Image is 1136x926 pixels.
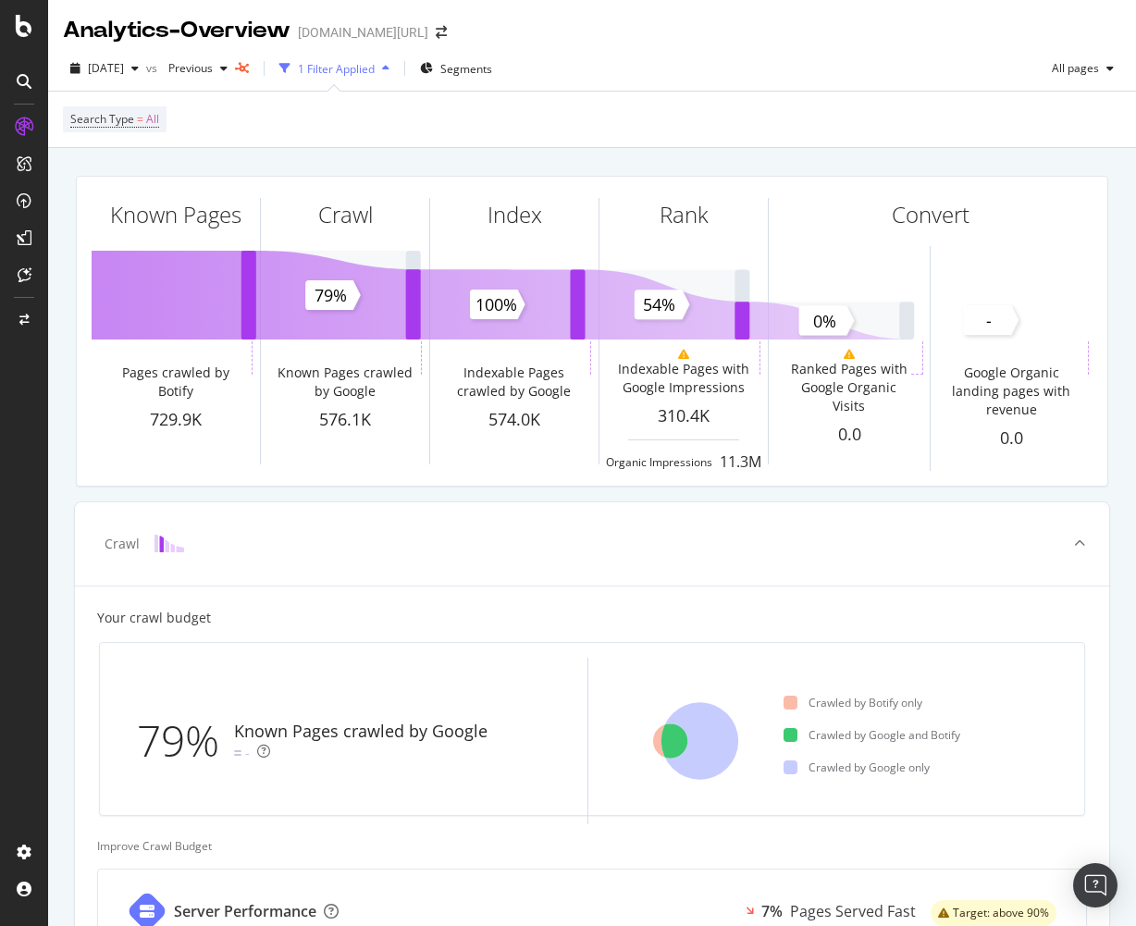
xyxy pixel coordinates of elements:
div: Crawl [105,535,140,553]
div: Index [488,199,542,230]
div: 7% [761,901,783,922]
div: arrow-right-arrow-left [436,26,447,39]
div: [DOMAIN_NAME][URL] [298,23,428,42]
img: block-icon [154,535,184,552]
span: Target: above 90% [953,907,1049,919]
div: 1 Filter Applied [298,61,375,77]
span: vs [146,60,161,76]
div: Crawl [318,199,373,230]
img: Equal [234,750,241,756]
button: All pages [1044,54,1121,83]
span: Search Type [70,111,134,127]
div: 729.9K [92,408,260,432]
div: Indexable Pages with Google Impressions [611,360,756,397]
div: Pages crawled by Botify [103,364,248,401]
div: 574.0K [430,408,599,432]
span: 2025 Aug. 24th [88,60,124,76]
div: Server Performance [174,901,316,922]
div: - [245,744,250,762]
div: 576.1K [261,408,429,432]
div: Your crawl budget [97,609,211,627]
button: Previous [161,54,235,83]
div: Known Pages [110,199,241,230]
div: Crawled by Google and Botify [784,727,960,743]
div: Crawled by Botify only [784,695,922,710]
div: Improve Crawl Budget [97,838,1087,854]
div: Known Pages crawled by Google [234,720,488,744]
span: = [137,111,143,127]
div: Indexable Pages crawled by Google [441,364,587,401]
div: 11.3M [720,451,761,473]
button: 1 Filter Applied [272,54,397,83]
div: Organic Impressions [606,454,712,470]
div: Pages Served Fast [790,901,916,922]
span: Segments [440,61,492,77]
div: Analytics - Overview [63,15,290,46]
span: All pages [1044,60,1099,76]
div: Known Pages crawled by Google [272,364,417,401]
span: All [146,106,159,132]
button: [DATE] [63,54,146,83]
div: Crawled by Google only [784,759,930,775]
div: warning label [931,900,1056,926]
button: Segments [413,54,500,83]
span: Previous [161,60,213,76]
div: Rank [660,199,709,230]
div: 79% [137,710,234,772]
div: Open Intercom Messenger [1073,863,1117,907]
div: 310.4K [599,404,768,428]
